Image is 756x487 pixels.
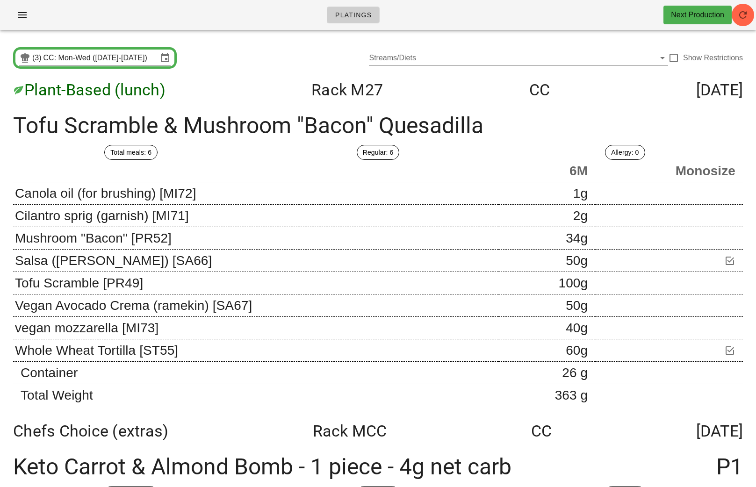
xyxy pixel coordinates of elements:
[566,231,588,245] span: 34g
[573,186,588,201] span: 1g
[566,343,588,358] span: 60g
[498,384,595,407] td: 363 g
[6,414,750,448] div: Chefs Choice (extras) Rack MCC CC [DATE]
[498,362,595,384] td: 26 g
[13,384,498,407] td: Total Weight
[13,250,498,272] td: Salsa ([PERSON_NAME]) [SA66]
[559,276,588,290] span: 100g
[369,50,668,65] div: Streams/Diets
[13,362,498,384] td: Container
[13,294,498,317] td: Vegan Avocado Crema (ramekin) [SA67]
[13,227,498,250] td: Mushroom "Bacon" [PR52]
[6,73,750,107] div: Rack M27 CC [DATE]
[13,339,498,362] td: Whole Wheat Tortilla [ST55]
[6,107,750,145] div: Tofu Scramble & Mushroom "Bacon" Quesadilla
[611,145,639,159] span: Allergy: 0
[32,53,43,63] div: (3)
[671,9,724,21] div: Next Production
[335,11,372,19] span: Platings
[363,145,394,159] span: Regular: 6
[24,80,166,99] span: Plant-Based (lunch)
[13,272,498,294] td: Tofu Scramble [PR49]
[6,448,750,486] div: Keto Carrot & Almond Bomb - 1 piece - 4g net carb
[327,7,380,23] a: Platings
[498,160,595,182] th: 6M
[13,182,498,205] td: Canola oil (for brushing) [MI72]
[716,455,743,479] span: P1
[566,253,588,268] span: 50g
[683,53,743,63] label: Show Restrictions
[595,160,743,182] th: Monosize
[566,321,588,335] span: 40g
[566,298,588,313] span: 50g
[13,205,498,227] td: Cilantro sprig (garnish) [MI71]
[13,317,498,339] td: vegan mozzarella [MI73]
[573,208,588,223] span: 2g
[110,145,151,159] span: Total meals: 6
